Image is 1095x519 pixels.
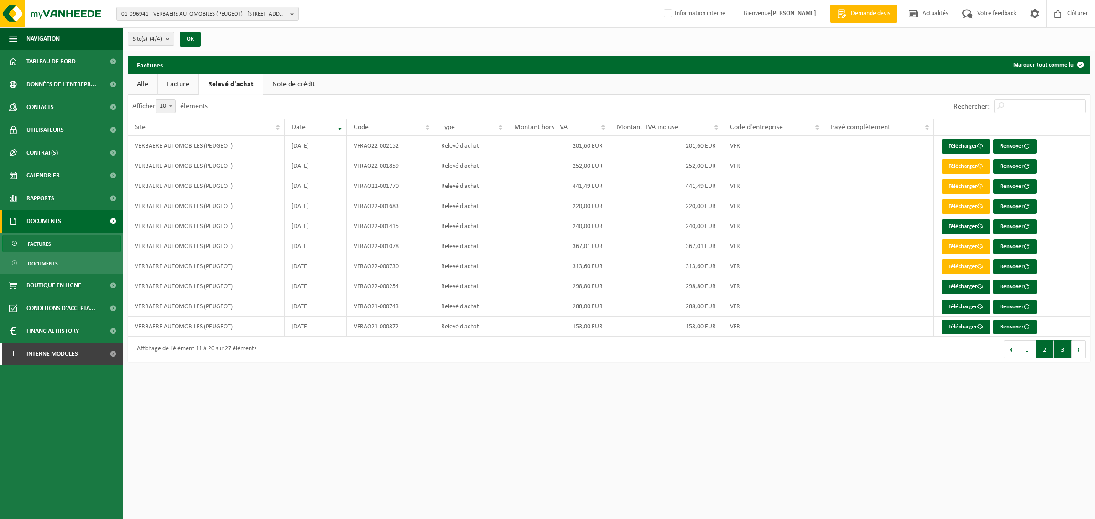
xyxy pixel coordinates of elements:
span: 10 [156,100,175,113]
span: Données de l'entrepr... [26,73,96,96]
button: Renvoyer [993,159,1037,174]
td: VERBAERE AUTOMOBILES (PEUGEOT) [128,296,285,317]
td: 367,01 EUR [610,236,723,256]
span: Tableau de bord [26,50,76,73]
td: Relevé d'achat [434,196,507,216]
td: [DATE] [285,236,347,256]
td: VFR [723,256,824,276]
td: VFR [723,176,824,196]
span: Montant hors TVA [514,124,568,131]
span: Site(s) [133,32,162,46]
td: Relevé d'achat [434,276,507,296]
td: VERBAERE AUTOMOBILES (PEUGEOT) [128,276,285,296]
td: VFR [723,317,824,337]
td: VFR [723,156,824,176]
td: 367,01 EUR [507,236,610,256]
td: VFR [723,236,824,256]
span: I [9,343,17,365]
span: Payé complètement [831,124,890,131]
td: VFRAO21-000372 [347,317,434,337]
td: VERBAERE AUTOMOBILES (PEUGEOT) [128,236,285,256]
td: [DATE] [285,296,347,317]
td: VFRAO21-000743 [347,296,434,317]
td: Relevé d'achat [434,296,507,317]
td: 441,49 EUR [507,176,610,196]
td: [DATE] [285,276,347,296]
td: 201,60 EUR [507,136,610,156]
button: 2 [1036,340,1054,358]
td: VERBAERE AUTOMOBILES (PEUGEOT) [128,196,285,216]
button: Renvoyer [993,179,1037,194]
a: Télécharger [942,259,990,274]
span: Code d'entreprise [730,124,783,131]
td: [DATE] [285,216,347,236]
td: VERBAERE AUTOMOBILES (PEUGEOT) [128,317,285,337]
td: Relevé d'achat [434,216,507,236]
td: 313,60 EUR [610,256,723,276]
td: VFR [723,196,824,216]
span: Navigation [26,27,60,50]
span: Boutique en ligne [26,274,81,297]
td: Relevé d'achat [434,176,507,196]
span: Documents [28,255,58,272]
a: Relevé d'achat [199,74,263,95]
td: 298,80 EUR [610,276,723,296]
span: Financial History [26,320,79,343]
span: 10 [156,99,176,113]
button: Site(s)(4/4) [128,32,174,46]
button: Next [1072,340,1086,358]
button: 1 [1018,340,1036,358]
td: VFRAO22-001770 [347,176,434,196]
a: Note de crédit [263,74,324,95]
td: [DATE] [285,136,347,156]
td: VERBAERE AUTOMOBILES (PEUGEOT) [128,176,285,196]
td: 252,00 EUR [610,156,723,176]
a: Télécharger [942,239,990,254]
td: VFRAO22-000254 [347,276,434,296]
td: [DATE] [285,317,347,337]
td: Relevé d'achat [434,317,507,337]
a: Télécharger [942,159,990,174]
td: VFR [723,296,824,317]
span: Documents [26,210,61,233]
td: 220,00 EUR [507,196,610,216]
button: OK [180,32,201,47]
td: 298,80 EUR [507,276,610,296]
button: Renvoyer [993,259,1037,274]
a: Télécharger [942,320,990,334]
span: Site [135,124,146,131]
span: Utilisateurs [26,119,64,141]
td: VFRAO22-001859 [347,156,434,176]
a: Télécharger [942,139,990,154]
td: 220,00 EUR [610,196,723,216]
td: 201,60 EUR [610,136,723,156]
label: Information interne [662,7,725,21]
count: (4/4) [150,36,162,42]
td: [DATE] [285,196,347,216]
td: VFRAO22-001683 [347,196,434,216]
td: Relevé d'achat [434,256,507,276]
span: Date [292,124,306,131]
td: Relevé d'achat [434,136,507,156]
td: Relevé d'achat [434,156,507,176]
button: 01-096941 - VERBAERE AUTOMOBILES (PEUGEOT) - [STREET_ADDRESS] [116,7,299,21]
span: Calendrier [26,164,60,187]
a: Télécharger [942,179,990,194]
td: VFR [723,216,824,236]
span: Factures [28,235,51,253]
a: Télécharger [942,199,990,214]
button: Renvoyer [993,139,1037,154]
a: Documents [2,254,121,272]
label: Rechercher: [954,103,990,110]
span: Contacts [26,96,54,119]
td: 441,49 EUR [610,176,723,196]
td: VFR [723,276,824,296]
span: Montant TVA incluse [617,124,678,131]
td: VFRAO22-000730 [347,256,434,276]
span: Contrat(s) [26,141,58,164]
td: VFR [723,136,824,156]
td: [DATE] [285,156,347,176]
td: 313,60 EUR [507,256,610,276]
td: 240,00 EUR [507,216,610,236]
strong: [PERSON_NAME] [771,10,816,17]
